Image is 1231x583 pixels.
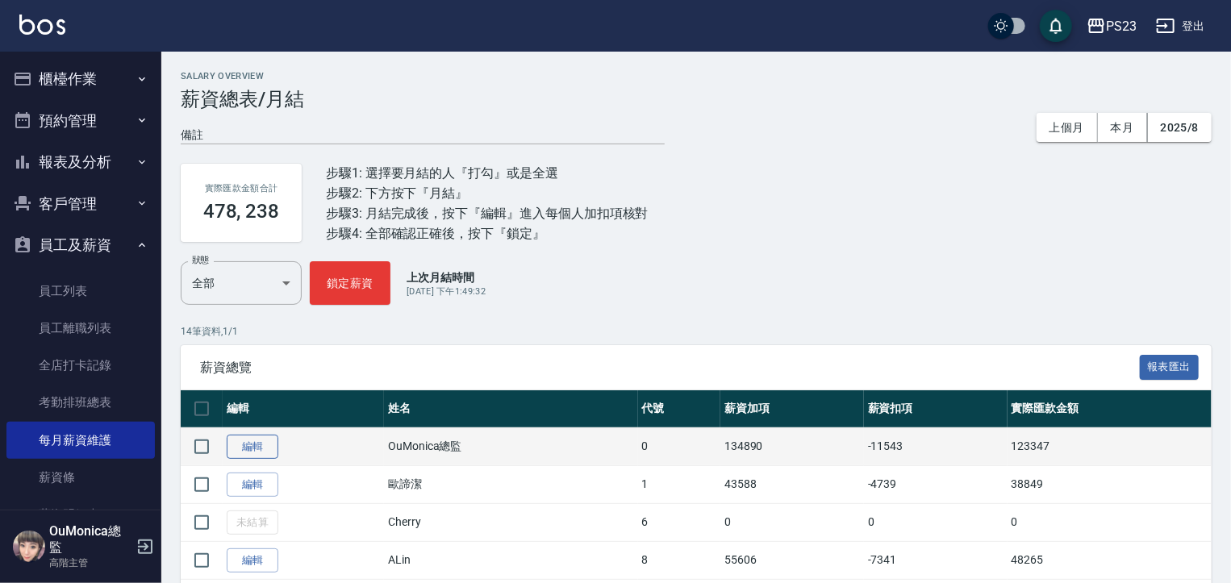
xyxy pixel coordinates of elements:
button: 員工及薪資 [6,224,155,266]
th: 編輯 [223,390,384,428]
td: 123347 [1008,427,1212,465]
button: 報表及分析 [6,141,155,183]
button: 登出 [1150,11,1212,41]
h2: Salary Overview [181,71,1212,81]
p: 上次月結時間 [407,269,486,285]
a: 員工離職列表 [6,310,155,347]
button: 報表匯出 [1140,355,1200,380]
button: PS23 [1080,10,1143,43]
a: 考勤排班總表 [6,384,155,421]
td: OuMonica總監 [384,427,638,465]
button: 本月 [1098,113,1148,143]
a: 薪資明細表 [6,496,155,533]
label: 狀態 [192,254,209,266]
button: 鎖定薪資 [310,261,390,305]
td: 134890 [720,427,864,465]
th: 薪資加項 [720,390,864,428]
td: 0 [720,503,864,541]
td: -11543 [864,427,1008,465]
button: 櫃檯作業 [6,58,155,100]
td: 歐諦潔 [384,465,638,503]
td: 8 [638,541,720,579]
a: 薪資條 [6,459,155,496]
a: 編輯 [227,548,278,573]
td: 48265 [1008,541,1212,579]
p: 14 筆資料, 1 / 1 [181,324,1212,339]
img: Person [13,531,45,563]
button: 2025/8 [1148,113,1212,143]
td: 0 [864,503,1008,541]
td: 6 [638,503,720,541]
h3: 478, 238 [203,200,280,223]
button: 客戶管理 [6,183,155,225]
button: save [1040,10,1072,42]
th: 代號 [638,390,720,428]
div: 全部 [181,261,302,305]
p: 高階主管 [49,556,131,570]
th: 薪資扣項 [864,390,1008,428]
td: 1 [638,465,720,503]
div: PS23 [1106,16,1137,36]
button: 上個月 [1037,113,1098,143]
a: 報表匯出 [1140,359,1200,374]
a: 每月薪資維護 [6,422,155,459]
div: 步驟1: 選擇要月結的人『打勾』或是全選 [326,163,649,183]
th: 姓名 [384,390,638,428]
button: 預約管理 [6,100,155,142]
div: 步驟4: 全部確認正確後，按下『鎖定』 [326,223,649,244]
h5: OuMonica總監 [49,523,131,556]
a: 全店打卡記錄 [6,347,155,384]
td: 38849 [1008,465,1212,503]
img: Logo [19,15,65,35]
td: 0 [1008,503,1212,541]
td: 43588 [720,465,864,503]
span: 薪資總覽 [200,360,1140,376]
div: 步驟2: 下方按下『月結』 [326,183,649,203]
td: 55606 [720,541,864,579]
a: 編輯 [227,473,278,498]
th: 實際匯款金額 [1008,390,1212,428]
h2: 實際匯款金額合計 [200,183,282,194]
td: 0 [638,427,720,465]
div: 步驟3: 月結完成後，按下『編輯』進入每個人加扣項核對 [326,203,649,223]
td: Cherry [384,503,638,541]
h3: 薪資總表/月結 [181,88,1212,110]
td: -4739 [864,465,1008,503]
a: 員工列表 [6,273,155,310]
td: ALin [384,541,638,579]
td: -7341 [864,541,1008,579]
a: 編輯 [227,435,278,460]
span: [DATE] 下午1:49:32 [407,286,486,297]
